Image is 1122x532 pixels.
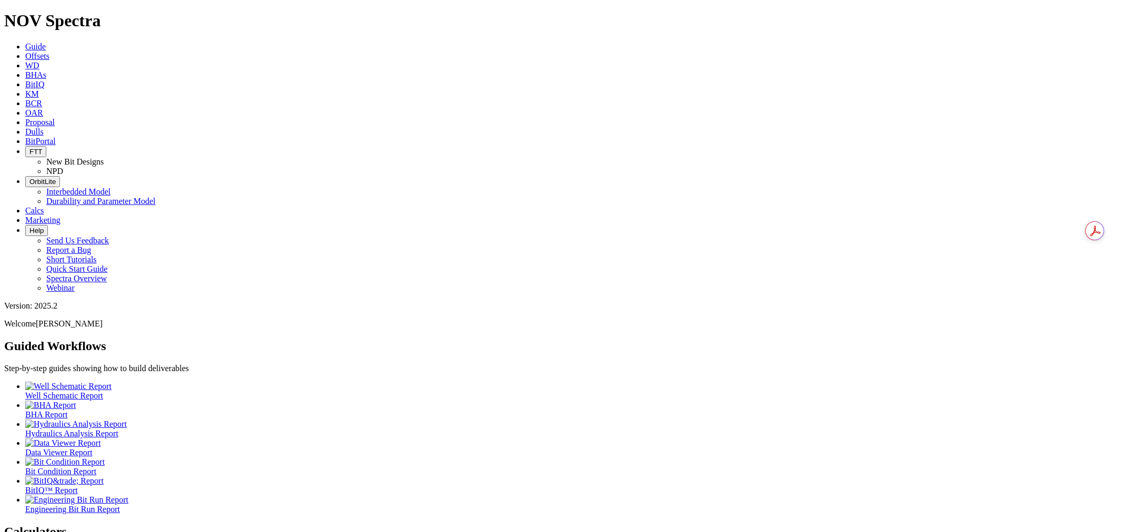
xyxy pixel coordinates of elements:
[25,225,48,236] button: Help
[46,236,109,245] a: Send Us Feedback
[25,448,93,457] span: Data Viewer Report
[25,467,96,476] span: Bit Condition Report
[4,339,1118,353] h2: Guided Workflows
[25,216,60,224] a: Marketing
[46,167,63,176] a: NPD
[46,255,97,264] a: Short Tutorials
[46,157,104,166] a: New Bit Designs
[25,495,1118,514] a: Engineering Bit Run Report Engineering Bit Run Report
[25,382,1118,400] a: Well Schematic Report Well Schematic Report
[4,301,1118,311] div: Version: 2025.2
[4,364,1118,373] p: Step-by-step guides showing how to build deliverables
[25,420,1118,438] a: Hydraulics Analysis Report Hydraulics Analysis Report
[25,89,39,98] a: KM
[25,80,44,89] a: BitIQ
[25,99,42,108] a: BCR
[25,457,105,467] img: Bit Condition Report
[36,319,103,328] span: [PERSON_NAME]
[25,127,44,136] a: Dulls
[4,319,1118,329] p: Welcome
[25,118,55,127] a: Proposal
[25,476,104,486] img: BitIQ&trade; Report
[25,476,1118,495] a: BitIQ&trade; Report BitIQ™ Report
[25,70,46,79] a: BHAs
[25,420,127,429] img: Hydraulics Analysis Report
[25,486,78,495] span: BitIQ™ Report
[25,410,67,419] span: BHA Report
[25,401,76,410] img: BHA Report
[25,52,49,60] a: Offsets
[25,137,56,146] a: BitPortal
[25,206,44,215] a: Calcs
[46,197,156,206] a: Durability and Parameter Model
[25,146,46,157] button: FTT
[25,176,60,187] button: OrbitLite
[25,438,1118,457] a: Data Viewer Report Data Viewer Report
[25,429,118,438] span: Hydraulics Analysis Report
[25,505,120,514] span: Engineering Bit Run Report
[29,148,42,156] span: FTT
[25,382,112,391] img: Well Schematic Report
[46,264,107,273] a: Quick Start Guide
[25,391,103,400] span: Well Schematic Report
[46,187,110,196] a: Interbedded Model
[46,283,75,292] a: Webinar
[25,438,101,448] img: Data Viewer Report
[46,274,107,283] a: Spectra Overview
[25,401,1118,419] a: BHA Report BHA Report
[4,11,1118,30] h1: NOV Spectra
[46,245,91,254] a: Report a Bug
[29,178,56,186] span: OrbitLite
[25,457,1118,476] a: Bit Condition Report Bit Condition Report
[25,61,39,70] a: WD
[25,42,46,51] a: Guide
[29,227,44,234] span: Help
[25,108,43,117] a: OAR
[25,495,128,505] img: Engineering Bit Run Report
